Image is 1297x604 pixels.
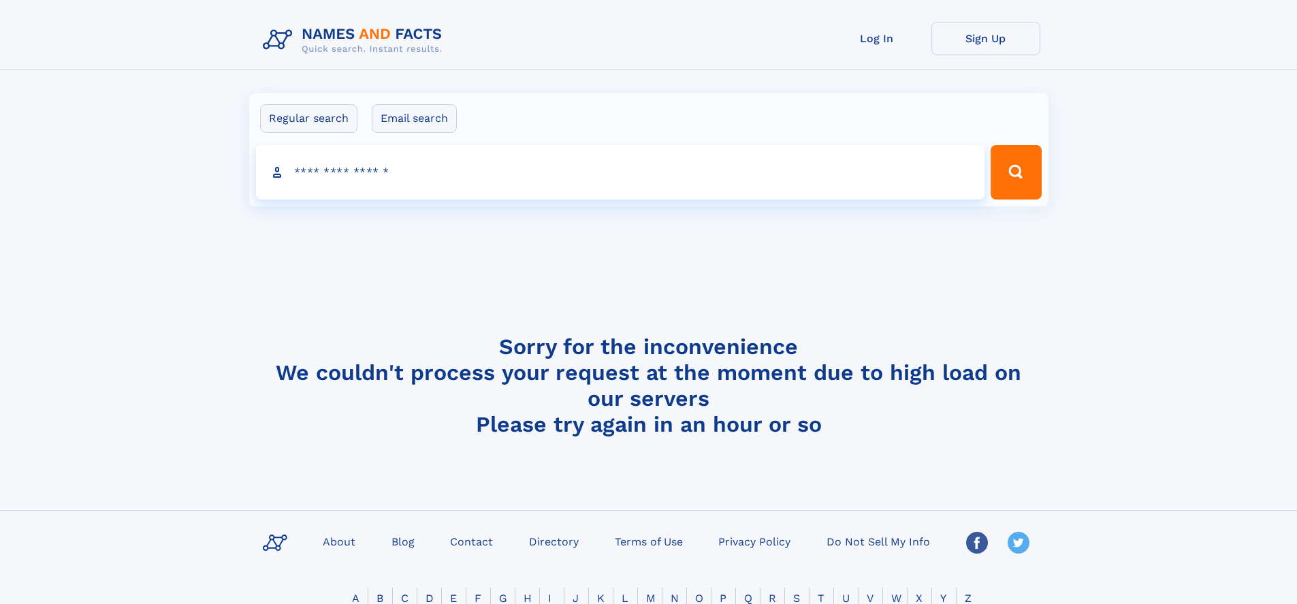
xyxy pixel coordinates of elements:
img: Facebook [966,532,988,554]
a: About [317,531,361,551]
a: Log In [822,22,931,55]
h4: Sorry for the inconvenience We couldn't process your request at the moment due to high load on ou... [257,334,1040,437]
a: Blog [386,531,420,551]
a: Privacy Policy [713,531,796,551]
a: Terms of Use [609,531,688,551]
a: Do Not Sell My Info [821,531,935,551]
img: Twitter [1008,532,1029,554]
a: Contact [445,531,498,551]
button: Search Button [991,145,1041,200]
a: Sign Up [931,22,1040,55]
label: Email search [372,104,457,133]
a: Directory [524,531,584,551]
input: search input [256,145,985,200]
label: Regular search [260,104,357,133]
img: Logo Names and Facts [257,22,453,59]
